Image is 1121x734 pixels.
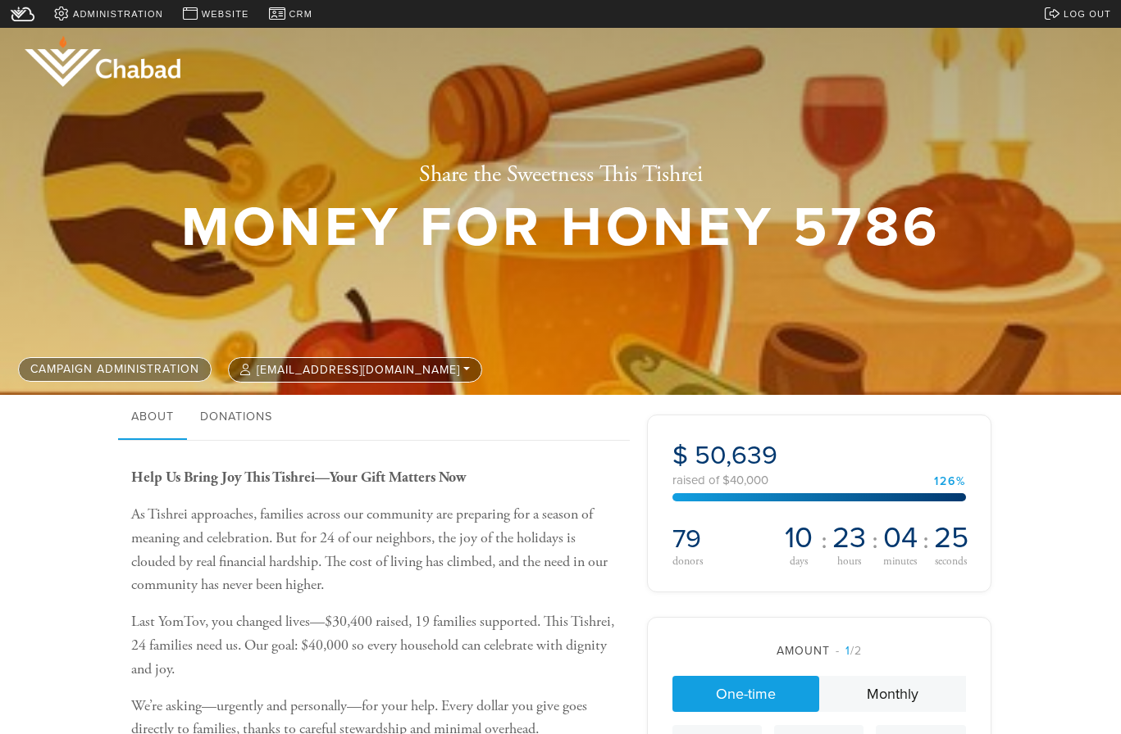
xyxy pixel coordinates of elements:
[883,556,917,568] span: minutes
[181,161,941,189] h2: Share the Sweetness This Tishrei
[73,7,163,21] span: Administration
[934,476,966,487] div: 126%
[672,474,966,487] div: raised of $40,000
[118,395,187,441] a: About
[790,556,808,568] span: days
[672,642,966,659] div: Amount
[131,610,622,681] p: Last YomTov, you changed lives—$30,400 raised, 19 families supported. This Tishrei, 24 families n...
[202,7,249,21] span: Website
[695,440,777,471] span: 50,639
[832,523,866,553] span: 23
[25,36,180,87] img: logo_half.png
[837,556,861,568] span: hours
[672,555,773,567] div: donors
[934,523,968,553] span: 25
[1064,7,1111,21] span: Log out
[672,523,773,555] h2: 79
[923,528,929,554] span: :
[228,357,482,383] button: [EMAIL_ADDRESS][DOMAIN_NAME]
[672,440,688,471] span: $
[785,523,813,553] span: 10
[131,503,622,597] p: As Tishrei approaches, families across our community are preparing for a season of meaning and ce...
[289,7,312,21] span: CRM
[187,395,285,441] a: Donations
[181,202,941,255] h1: Money for Honey 5786
[883,523,918,553] span: 04
[672,676,819,712] a: One-time
[131,468,466,487] b: Help Us Bring Joy This Tishrei—Your Gift Matters Now
[872,528,878,554] span: :
[935,556,967,568] span: seconds
[836,644,862,658] span: /2
[821,528,827,554] span: :
[845,644,850,658] span: 1
[819,676,966,712] a: Monthly
[18,357,212,382] a: Campaign Administration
